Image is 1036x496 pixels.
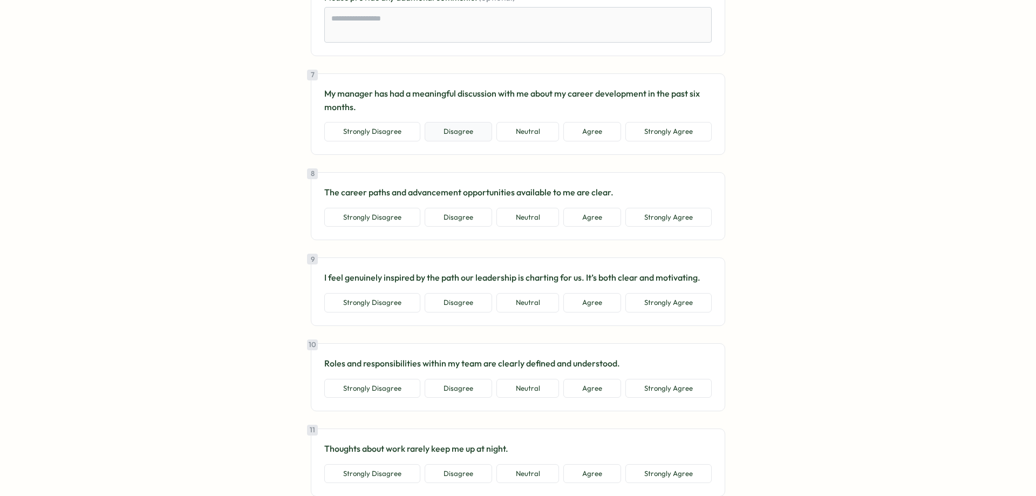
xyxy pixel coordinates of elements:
[625,122,712,141] button: Strongly Agree
[496,122,558,141] button: Neutral
[496,379,558,398] button: Neutral
[324,464,420,484] button: Strongly Disagree
[563,122,621,141] button: Agree
[307,254,318,264] div: 9
[425,379,492,398] button: Disagree
[324,357,712,370] p: Roles and responsibilities within my team are clearly defined and understood.
[324,293,420,312] button: Strongly Disagree
[425,293,492,312] button: Disagree
[563,379,621,398] button: Agree
[496,293,558,312] button: Neutral
[324,186,712,199] p: The career paths and advancement opportunities available to me are clear.
[625,379,712,398] button: Strongly Agree
[425,464,492,484] button: Disagree
[307,425,318,436] div: 11
[625,464,712,484] button: Strongly Agree
[563,464,621,484] button: Agree
[307,70,318,80] div: 7
[625,293,712,312] button: Strongly Agree
[496,464,558,484] button: Neutral
[425,122,492,141] button: Disagree
[307,339,318,350] div: 10
[563,293,621,312] button: Agree
[307,168,318,179] div: 8
[625,208,712,227] button: Strongly Agree
[425,208,492,227] button: Disagree
[496,208,558,227] button: Neutral
[324,379,420,398] button: Strongly Disagree
[324,271,712,284] p: I feel genuinely inspired by the path our leadership is charting for us. It’s both clear and moti...
[324,442,712,456] p: Thoughts about work rarely keep me up at night.
[563,208,621,227] button: Agree
[324,122,420,141] button: Strongly Disagree
[324,87,712,114] p: My manager has had a meaningful discussion with me about my career development in the past six mo...
[324,208,420,227] button: Strongly Disagree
